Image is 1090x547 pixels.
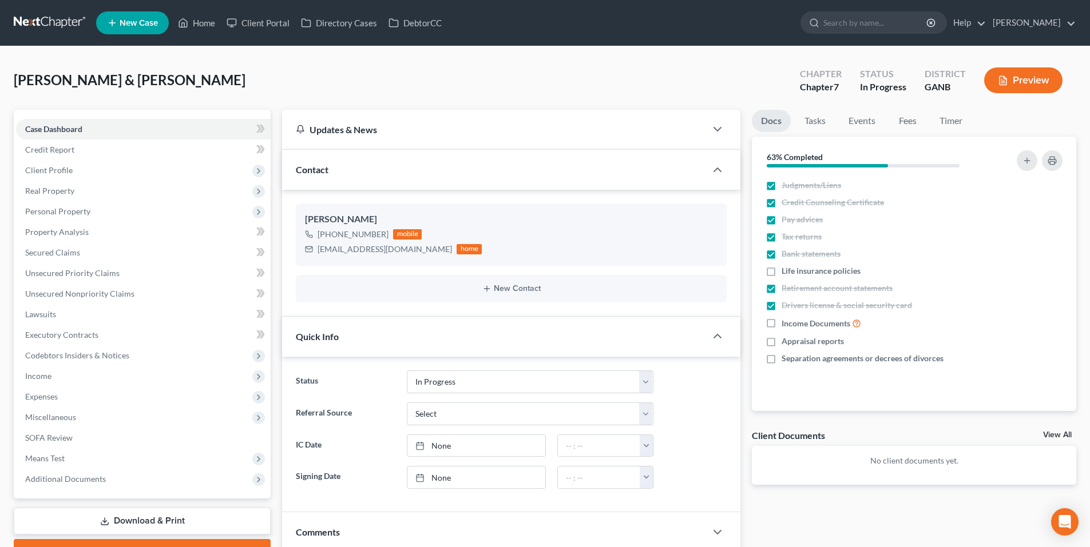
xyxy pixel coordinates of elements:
a: Directory Cases [295,13,383,33]
span: Unsecured Priority Claims [25,268,120,278]
div: District [925,67,966,81]
a: Case Dashboard [16,119,271,139]
span: Life insurance policies [782,265,861,277]
div: [EMAIL_ADDRESS][DOMAIN_NAME] [318,243,452,255]
a: Unsecured Nonpriority Claims [16,284,271,304]
div: mobile [393,229,422,239]
span: Tax returns [782,231,822,242]
a: None [407,466,545,488]
span: Income [25,371,51,381]
span: Expenses [25,392,58,401]
a: Unsecured Priority Claims [16,263,271,284]
span: Appraisal reports [782,336,844,347]
a: None [407,435,545,457]
span: New Case [120,19,158,27]
span: Client Profile [25,165,73,175]
span: Means Test [25,453,65,463]
span: Contact [296,164,328,175]
a: Help [948,13,986,33]
label: Status [290,370,401,393]
a: Lawsuits [16,304,271,325]
span: Codebtors Insiders & Notices [25,350,129,360]
a: Credit Report [16,139,271,160]
div: Open Intercom Messenger [1051,508,1079,536]
a: [PERSON_NAME] [987,13,1076,33]
span: Pay advices [782,214,823,225]
label: IC Date [290,434,401,457]
div: Chapter [800,67,842,81]
input: -- : -- [558,466,640,488]
div: Status [860,67,906,81]
input: Search by name... [823,12,928,33]
a: Fees [889,110,926,132]
div: Updates & News [296,123,692,135]
div: Chapter [800,81,842,94]
a: DebtorCC [383,13,447,33]
a: Home [172,13,221,33]
input: -- : -- [558,435,640,457]
a: SOFA Review [16,428,271,448]
a: Download & Print [14,508,271,534]
span: Property Analysis [25,227,89,237]
span: Credit Report [25,145,74,154]
span: Comments [296,526,340,537]
span: SOFA Review [25,433,73,442]
div: [PERSON_NAME] [305,213,718,226]
a: Timer [930,110,972,132]
span: Miscellaneous [25,412,76,422]
span: Drivers license & social security card [782,300,912,311]
a: Property Analysis [16,222,271,242]
strong: 63% Completed [767,152,823,162]
label: Referral Source [290,402,401,425]
div: In Progress [860,81,906,94]
a: Tasks [795,110,835,132]
p: No client documents yet. [761,455,1067,466]
span: Secured Claims [25,247,80,257]
span: Separation agreements or decrees of divorces [782,353,944,364]
a: Executory Contracts [16,325,271,345]
span: Personal Property [25,206,90,216]
span: Executory Contracts [25,330,98,340]
a: Docs [752,110,791,132]
span: Case Dashboard [25,124,82,134]
label: Signing Date [290,466,401,489]
div: [PHONE_NUMBER] [318,229,389,240]
div: GANB [925,81,966,94]
a: Client Portal [221,13,295,33]
span: [PERSON_NAME] & [PERSON_NAME] [14,71,245,88]
span: Lawsuits [25,309,56,319]
div: home [457,244,482,254]
span: Retirement account statements [782,282,893,294]
span: Additional Documents [25,474,106,484]
a: Secured Claims [16,242,271,263]
span: Judgments/Liens [782,179,841,191]
button: Preview [984,67,1063,93]
span: Unsecured Nonpriority Claims [25,289,134,298]
span: Quick Info [296,331,339,342]
button: New Contact [305,284,718,293]
div: Client Documents [752,429,825,441]
a: View All [1043,431,1072,439]
span: Credit Counseling Certificate [782,197,884,208]
span: Real Property [25,186,74,195]
span: Income Documents [782,318,850,329]
a: Events [839,110,885,132]
span: 7 [834,81,839,92]
span: Bank statements [782,248,841,259]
